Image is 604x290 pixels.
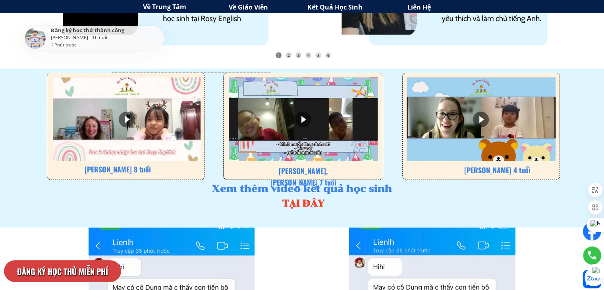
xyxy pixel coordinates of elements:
h3: [PERSON_NAME] 8 tuổi [78,164,158,175]
div: Đăng ký học thử thành công [51,28,162,35]
div: 4 [305,52,311,58]
h3: [PERSON_NAME] 4 tuổi [464,164,544,176]
div: 3 [295,52,301,58]
a: TẠI ĐÂY [262,196,344,211]
div: [PERSON_NAME] - 16 tuổi [51,35,162,41]
div: 5 [315,52,321,58]
iframe: To enrich screen reader interactions, please activate Accessibility in Grammarly extension settings [229,77,378,161]
h3: TẠI ĐÂY [258,195,348,212]
h3: Kết Quả Học Sinh [307,2,412,13]
h3: [PERSON_NAME], [PERSON_NAME] 7 tuổi [264,165,343,188]
h3: Về Giáo Viên [229,2,313,13]
div: 1 Phút trước [51,41,76,48]
div: 1 [276,52,282,58]
h3: Về Trung Tâm [143,2,226,12]
h3: Liên Hệ [407,2,480,13]
h3: Xem thêm video kết quả học sinh [203,181,401,196]
div: 2 [286,52,291,58]
div: 6 [325,52,331,58]
p: ĐĂNG KÝ HỌC THỬ MIỄN PHÍ [4,260,121,282]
